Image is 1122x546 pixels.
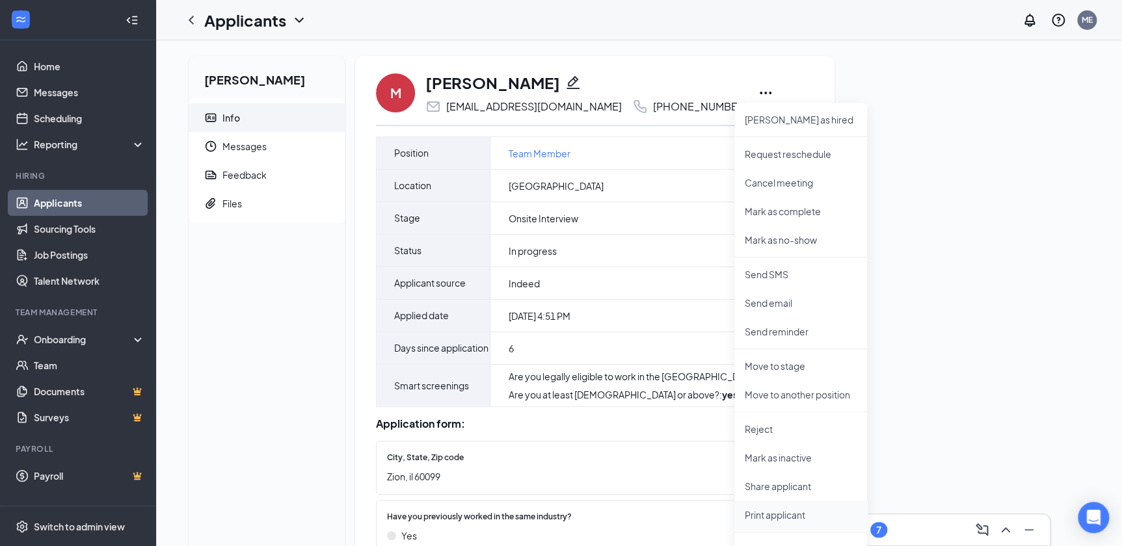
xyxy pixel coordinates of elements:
p: Cancel meeting [745,176,857,189]
a: DocumentsCrown [34,378,145,404]
span: Location [394,170,431,201]
span: Have you previously worked in the same industry? [387,511,572,523]
p: Move to another position [745,388,857,401]
span: Zion, il 60099 [387,469,790,484]
p: Mark as inactive [745,451,857,464]
a: ReportFeedback [189,161,345,189]
span: In progress [509,244,557,257]
svg: Ellipses [758,85,773,101]
p: Send reminder [745,325,857,338]
h1: [PERSON_NAME] [425,71,560,94]
span: Onsite Interview [509,212,578,225]
p: Print applicant [745,508,857,521]
a: Applicants [34,190,145,216]
p: Share applicant [745,480,857,493]
svg: Report [204,168,217,181]
svg: ChevronUp [998,522,1013,538]
div: Payroll [16,443,142,454]
div: Info [222,111,240,124]
svg: ChevronLeft [183,12,199,28]
p: Mark as complete [745,205,857,218]
svg: Settings [16,520,29,533]
a: Scheduling [34,105,145,131]
div: Are you at least [DEMOGRAPHIC_DATA] or above? : [509,388,779,401]
a: Team [34,352,145,378]
strong: yes [722,389,738,400]
p: [PERSON_NAME] as hired [745,113,857,126]
div: [PHONE_NUMBER] [653,100,747,113]
div: Switch to admin view [34,520,125,533]
span: Status [394,235,421,266]
svg: Paperclip [204,197,217,210]
p: Reject [745,422,857,435]
div: Hiring [16,170,142,181]
a: SurveysCrown [34,404,145,430]
span: Applied date [394,300,449,331]
p: Send SMS [745,268,857,281]
span: [GEOGRAPHIC_DATA] [509,179,604,192]
div: Application form: [376,417,814,430]
span: Messages [222,132,334,161]
svg: Minimize [1021,522,1037,538]
svg: ContactCard [204,111,217,124]
svg: WorkstreamLogo [14,13,27,26]
a: Talent Network [34,268,145,294]
svg: Clock [204,140,217,153]
svg: Analysis [16,138,29,151]
svg: Collapse [126,14,139,27]
p: Send email [745,296,857,309]
a: Sourcing Tools [34,216,145,242]
p: Mark as no-show [745,233,857,246]
button: Minimize [1019,519,1039,540]
div: Team Management [16,307,142,318]
button: ChevronUp [995,519,1016,540]
a: PayrollCrown [34,463,145,489]
svg: Pencil [565,75,581,90]
span: [DATE] 4:51 PM [509,309,570,322]
div: Are you legally eligible to work in the [GEOGRAPHIC_DATA]? : [509,370,779,383]
svg: Notifications [1022,12,1037,28]
div: Open Intercom Messenger [1078,502,1109,533]
span: 6 [509,342,514,355]
div: M [390,84,401,102]
span: Yes [401,528,417,543]
a: Home [34,53,145,79]
p: Move to stage [745,359,857,372]
button: ComposeMessage [972,519,993,540]
a: ContactCardInfo [189,103,345,132]
span: Smart screenings [394,370,469,402]
svg: Phone [632,99,648,114]
a: Job Postings [34,242,145,268]
div: Reporting [34,138,146,151]
a: ClockMessages [189,132,345,161]
div: ME [1082,14,1093,25]
span: Indeed [509,277,540,290]
span: City, State, Zip code [387,452,464,464]
svg: QuestionInfo [1050,12,1066,28]
svg: Email [425,99,441,114]
a: Messages [34,79,145,105]
h1: Applicants [204,9,286,31]
div: Files [222,197,242,210]
div: Onboarding [34,333,134,346]
p: Request reschedule [745,148,857,161]
div: Feedback [222,168,267,181]
div: 7 [876,525,881,536]
span: Applicant source [394,267,466,299]
a: Team Member [509,146,570,161]
span: Days since application [394,332,488,364]
span: Stage [394,202,420,234]
span: Position [394,137,429,169]
svg: ComposeMessage [974,522,990,538]
h2: [PERSON_NAME] [189,56,345,98]
svg: ChevronDown [291,12,307,28]
a: PaperclipFiles [189,189,345,218]
svg: UserCheck [16,333,29,346]
div: [EMAIL_ADDRESS][DOMAIN_NAME] [446,100,622,113]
